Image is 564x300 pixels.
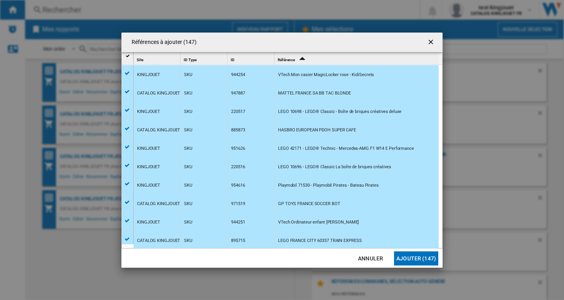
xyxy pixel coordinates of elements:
[137,176,160,195] div: KINGJOUET
[135,53,180,65] div: Sort None
[184,84,192,102] div: SKU
[184,176,192,195] div: SKU
[137,121,186,139] div: CATALOG KINGJOUET FR
[137,213,160,231] div: KINGJOUET
[182,53,227,65] div: Sort None
[137,103,160,121] div: KINGJOUET
[278,121,356,139] div: HASBRO EUROPEAN PDOH SUPER CAFE
[427,38,436,47] ng-md-icon: getI18NText('BUTTONS.CLOSE_DIALOG')
[229,53,274,65] div: Sort None
[137,140,160,158] div: KINGJOUET
[229,53,274,65] div: ID Sort None
[135,53,180,65] div: Site Sort None
[394,251,438,265] button: Ajouter (147)
[278,58,295,62] span: Référence
[184,195,192,213] div: SKU
[184,140,192,158] div: SKU
[278,84,351,102] div: MATTEL FRANCE SA BB TAC BLONDE
[231,121,245,139] div: 885873
[231,158,245,176] div: 220516
[231,232,245,250] div: 895715
[296,58,308,62] span: Sort Ascending
[137,195,186,213] div: CATALOG KINGJOUET FR
[424,35,439,50] button: getI18NText('BUTTONS.CLOSE_DIALOG')
[278,195,340,213] div: GP TOYS FRANCE SOCCER BOT
[278,232,362,250] div: LEGO FRANCE CITY 60337 TRAIN EXPRESS
[353,251,388,265] button: Annuler
[231,195,245,213] div: 971519
[182,53,227,65] div: ID Type Sort None
[128,38,197,46] h4: Références à ajouter (147)
[278,66,374,84] div: VTech Mon casier MagicLocker rose - KidiSecrets
[137,58,143,62] span: Site
[276,53,439,65] div: Sort Ascending
[231,140,245,158] div: 951626
[278,213,359,231] div: VTech Ordinateur enfant [PERSON_NAME]
[278,176,379,195] div: Playmobil 71530 - Playmobil Pirates - Bateau Pirates
[184,103,192,121] div: SKU
[278,140,414,158] div: LEGO 42171 - LEGO® Technic - Mercedes-AMG F1 W14 E Performance
[184,232,192,250] div: SKU
[137,158,160,176] div: KINGJOUET
[137,66,160,84] div: KINGJOUET
[276,53,439,65] div: Référence Sort Ascending
[231,176,245,195] div: 954616
[184,66,192,84] div: SKU
[184,121,192,139] div: SKU
[278,103,401,121] div: LEGO 10698 - LEGO® Classic - Boîte de briques créatives deluxe
[231,103,245,121] div: 220517
[137,232,186,250] div: CATALOG KINGJOUET FR
[231,66,245,84] div: 944254
[184,213,192,231] div: SKU
[137,84,186,102] div: CATALOG KINGJOUET FR
[231,213,245,231] div: 944251
[184,58,197,62] span: ID Type
[184,158,192,176] div: SKU
[278,158,391,176] div: LEGO 10696 - LEGO® Classic La boîte de briques créatives
[231,58,235,62] span: ID
[231,84,245,102] div: 947887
